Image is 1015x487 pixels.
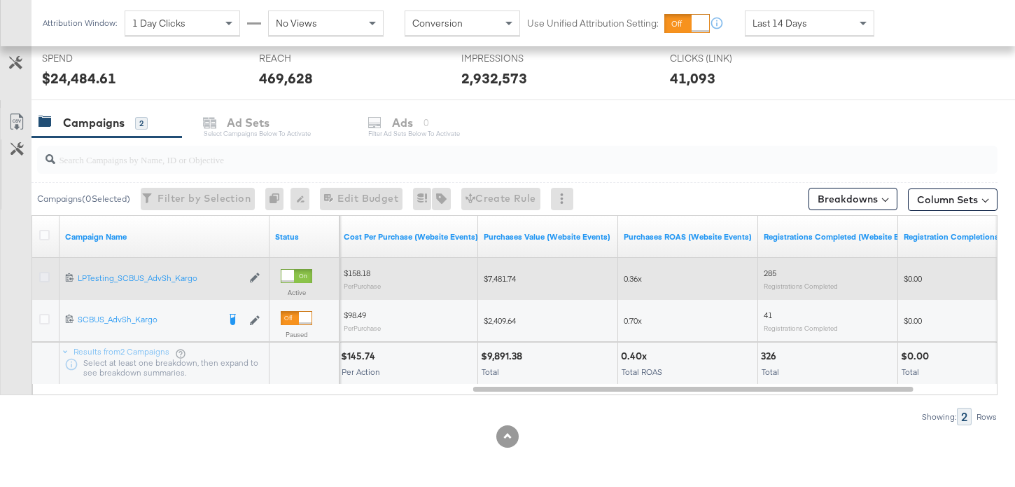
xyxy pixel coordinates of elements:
div: 2 [135,117,148,130]
label: Use Unified Attribution Setting: [527,17,659,30]
button: Breakdowns [808,188,897,210]
span: 0.36x [624,273,642,284]
div: 469,628 [259,68,313,88]
a: Your campaign name. [65,231,264,242]
a: The average cost for each purchase tracked by your Custom Audience pixel on your website after pe... [344,231,478,242]
div: $24,484.61 [42,68,116,88]
label: Paused [281,330,312,339]
span: Total ROAS [622,366,662,377]
div: Rows [976,412,997,422]
span: Total [762,366,779,377]
a: The total value of the purchase actions tracked by your Custom Audience pixel on your website aft... [484,231,612,242]
span: Conversion [412,17,463,29]
div: Showing: [921,412,957,422]
span: $0.00 [904,273,922,284]
label: Active [281,288,312,297]
a: SCBUS_AdvSh_Kargo [78,314,218,328]
span: Last 14 Days [752,17,807,29]
span: REACH [259,52,364,65]
div: 326 [761,350,780,363]
span: SPEND [42,52,147,65]
span: 41 [764,310,772,320]
span: 0.70x [624,315,642,326]
div: Campaigns ( 0 Selected) [37,193,130,205]
div: 0 [265,188,290,210]
sub: Per Purchase [344,282,381,290]
div: Campaigns [63,115,125,131]
span: 1 Day Clicks [132,17,185,29]
span: No Views [276,17,317,29]
a: Shows the current state of your Ad Campaign. [275,231,334,242]
sub: Per Purchase [344,324,381,332]
span: IMPRESSIONS [461,52,566,65]
a: The total value of the purchase actions divided by spend tracked by your Custom Audience pixel on... [624,231,752,242]
span: $7,481.74 [484,273,516,284]
span: Total [482,366,499,377]
div: Attribution Window: [42,18,118,28]
div: $9,891.38 [481,350,526,363]
div: 41,093 [670,68,715,88]
div: $145.74 [341,350,379,363]
span: CLICKS (LINK) [670,52,775,65]
span: $0.00 [904,315,922,326]
div: SCBUS_AdvSh_Kargo [78,314,218,325]
button: Column Sets [908,188,997,211]
span: $158.18 [344,268,370,278]
div: 0.40x [621,350,651,363]
span: $98.49 [344,310,366,320]
span: Total [902,366,919,377]
span: $2,409.64 [484,315,516,326]
div: $0.00 [901,350,933,363]
div: 2,932,573 [461,68,527,88]
sub: Registrations Completed [764,282,838,290]
a: LPTesting_SCBUS_AdvSh_Kargo [78,273,242,284]
span: Per Action [342,366,380,377]
div: 2 [957,408,972,425]
input: Search Campaigns by Name, ID or Objective [55,140,912,167]
span: 285 [764,268,776,278]
sub: Registrations Completed [764,324,838,332]
a: The number of registrations tracked by your Custom Audience pixel on your website after people vi... [764,231,922,242]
